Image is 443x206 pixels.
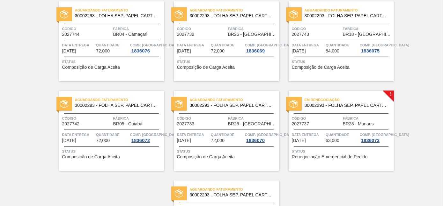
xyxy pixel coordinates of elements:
[305,13,389,18] span: 30002293 - FOLHA SEP. PAPEL CARTAO 1200x1000M 350g
[164,1,279,81] a: statusAguardando Faturamento30002293 - FOLHA SEP. PAPEL CARTAO 1200x1000M 350gCódigo2027732Fábric...
[49,1,164,81] a: statusAguardando Faturamento30002293 - FOLHA SEP. PAPEL CARTAO 1200x1000M 350gCódigo2027744Fábric...
[292,42,324,48] span: Data entrega
[62,32,80,37] span: 2027744
[292,65,350,70] span: Composição de Carga Aceita
[228,115,277,122] span: Fábrica
[96,138,110,143] span: 72,000
[245,48,266,53] div: 1836069
[177,138,191,143] span: 30/10/2025
[75,103,159,108] span: 30002293 - FOLHA SEP. PAPEL CARTAO 1200x1000M 350g
[190,13,274,18] span: 30002293 - FOLHA SEP. PAPEL CARTAO 1200x1000M 350g
[360,131,409,138] span: Comp. Carga
[175,100,183,108] img: status
[326,49,339,53] span: 84,000
[177,26,226,32] span: Código
[62,115,112,122] span: Código
[343,32,392,37] span: BR18 - Pernambuco
[360,138,381,143] div: 1836073
[96,42,129,48] span: Quantidade
[113,115,163,122] span: Fábrica
[305,97,394,103] span: Em renegociação
[113,122,143,126] span: BR05 - Cuiabá
[245,131,277,143] a: Comp. [GEOGRAPHIC_DATA]1836070
[292,131,324,138] span: Data entrega
[360,131,392,143] a: Comp. [GEOGRAPHIC_DATA]1836073
[62,49,76,53] span: 24/10/2025
[177,42,210,48] span: Data entrega
[292,49,306,53] span: 25/10/2025
[279,91,394,171] a: !statusEm renegociação30002293 - FOLHA SEP. PAPEL CARTAO 1200x1000M 350gCódigo2027737FábricaBR28 ...
[75,7,164,13] span: Aguardando Faturamento
[292,154,368,159] span: Renegociação Emergencial de Pedido
[326,42,358,48] span: Quantidade
[96,49,110,53] span: 72,000
[62,148,163,154] span: Status
[292,138,306,143] span: 05/11/2025
[292,26,341,32] span: Código
[177,49,191,53] span: 24/10/2025
[190,186,279,193] span: Aguardando Faturamento
[177,59,277,65] span: Status
[305,103,389,108] span: 30002293 - FOLHA SEP. PAPEL CARTAO 1200x1000M 350g
[96,131,129,138] span: Quantidade
[60,10,68,19] img: status
[290,10,298,19] img: status
[228,32,277,37] span: BR26 - Uberlândia
[228,26,277,32] span: Fábrica
[292,148,392,154] span: Status
[177,154,235,159] span: Composição de Carga Aceita
[190,7,279,13] span: Aguardando Faturamento
[343,26,392,32] span: Fábrica
[175,10,183,19] img: status
[326,138,339,143] span: 63,000
[245,42,277,53] a: Comp. [GEOGRAPHIC_DATA]1836069
[62,131,95,138] span: Data entrega
[113,32,147,37] span: BR04 - Camaçari
[211,42,243,48] span: Quantidade
[211,131,243,138] span: Quantidade
[130,131,180,138] span: Comp. Carga
[177,131,210,138] span: Data entrega
[305,7,394,13] span: Aguardando Faturamento
[177,32,195,37] span: 2027732
[62,138,76,143] span: 27/10/2025
[62,26,112,32] span: Código
[245,138,266,143] div: 1836070
[292,115,341,122] span: Código
[211,138,225,143] span: 72,000
[360,42,409,48] span: Comp. Carga
[60,100,68,108] img: status
[292,122,309,126] span: 2027737
[343,122,374,126] span: BR28 - Manaus
[62,122,80,126] span: 2027742
[190,193,274,197] span: 30002293 - FOLHA SEP. PAPEL CARTAO 1200x1000M 350g
[130,48,151,53] div: 1836076
[75,13,159,18] span: 30002293 - FOLHA SEP. PAPEL CARTAO 1200x1000M 350g
[62,154,120,159] span: Composição de Carga Aceita
[228,122,277,126] span: BR26 - Uberlândia
[177,65,235,70] span: Composição de Carga Aceita
[130,131,163,143] a: Comp. [GEOGRAPHIC_DATA]1836072
[190,97,279,103] span: Aguardando Faturamento
[130,138,151,143] div: 1836072
[292,59,392,65] span: Status
[292,32,309,37] span: 2027743
[177,122,195,126] span: 2027733
[326,131,358,138] span: Quantidade
[62,65,120,70] span: Composição de Carga Aceita
[177,148,277,154] span: Status
[343,115,392,122] span: Fábrica
[211,49,225,53] span: 72,000
[75,97,164,103] span: Aguardando Faturamento
[130,42,163,53] a: Comp. [GEOGRAPHIC_DATA]1836076
[245,42,294,48] span: Comp. Carga
[49,91,164,171] a: statusAguardando Faturamento30002293 - FOLHA SEP. PAPEL CARTAO 1200x1000M 350gCódigo2027742Fábric...
[164,91,279,171] a: statusAguardando Faturamento30002293 - FOLHA SEP. PAPEL CARTAO 1200x1000M 350gCódigo2027733Fábric...
[177,115,226,122] span: Código
[279,1,394,81] a: statusAguardando Faturamento30002293 - FOLHA SEP. PAPEL CARTAO 1200x1000M 350gCódigo2027743Fábric...
[290,100,298,108] img: status
[245,131,294,138] span: Comp. Carga
[62,42,95,48] span: Data entrega
[113,26,163,32] span: Fábrica
[360,42,392,53] a: Comp. [GEOGRAPHIC_DATA]1836075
